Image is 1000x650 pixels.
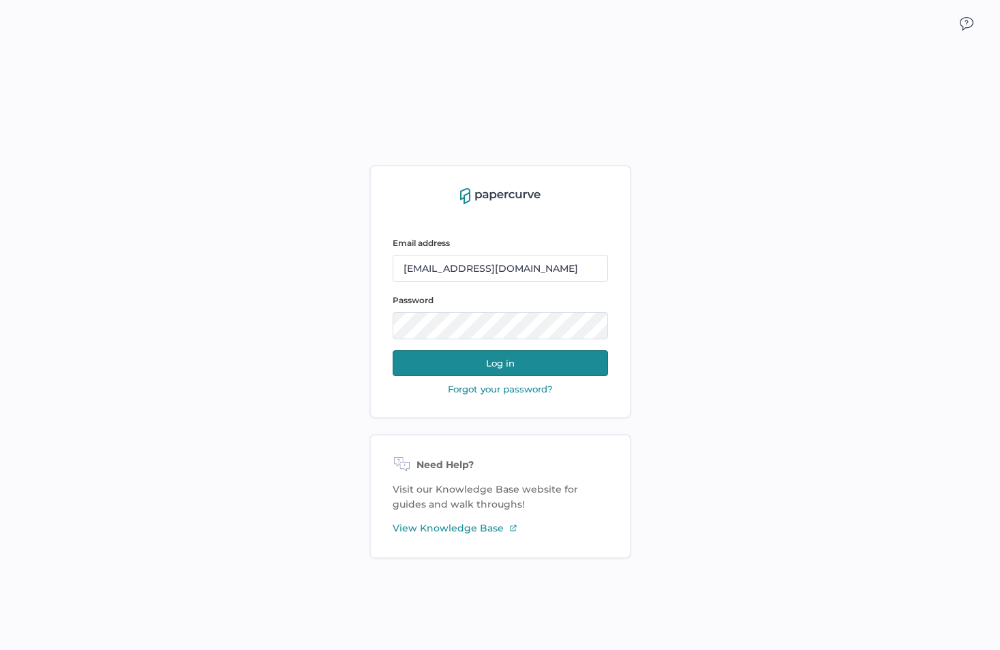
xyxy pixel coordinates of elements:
img: need-help-icon.d526b9f7.svg [393,457,411,474]
span: Password [393,295,434,305]
img: papercurve-logo-colour.7244d18c.svg [460,188,541,204]
button: Forgot your password? [444,383,557,395]
div: Need Help? [393,457,608,474]
div: Visit our Knowledge Base website for guides and walk throughs! [369,434,631,559]
button: Log in [393,350,608,376]
span: View Knowledge Base [393,521,504,536]
img: icon_chat.2bd11823.svg [960,17,973,31]
input: email@company.com [393,255,608,282]
span: Email address [393,238,450,248]
img: external-link-icon-3.58f4c051.svg [509,524,517,532]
